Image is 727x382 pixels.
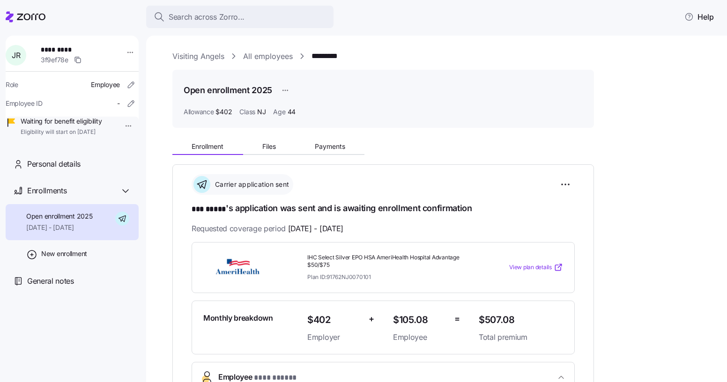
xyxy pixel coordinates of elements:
[215,107,232,117] span: $402
[27,158,81,170] span: Personal details
[26,212,92,221] span: Open enrollment 2025
[184,107,214,117] span: Allowance
[509,263,563,272] a: View plan details
[192,143,223,150] span: Enrollment
[684,11,714,22] span: Help
[41,55,68,65] span: 3f9ef78e
[288,107,296,117] span: 44
[393,312,447,328] span: $105.08
[307,312,361,328] span: $402
[91,80,120,89] span: Employee
[203,312,273,324] span: Monthly breakdown
[288,223,343,235] span: [DATE] - [DATE]
[307,254,471,270] span: IHC Select Silver EPO HSA AmeriHealth Hospital Advantage $50/$75
[479,331,563,343] span: Total premium
[27,185,67,197] span: Enrollments
[21,128,102,136] span: Eligibility will start on [DATE]
[192,202,575,215] h1: 's application was sent and is awaiting enrollment confirmation
[172,51,224,62] a: Visiting Angels
[509,263,552,272] span: View plan details
[369,312,374,326] span: +
[146,6,334,28] button: Search across Zorro...
[273,107,285,117] span: Age
[169,11,245,23] span: Search across Zorro...
[307,273,371,281] span: Plan ID: 91762NJ0070101
[307,331,361,343] span: Employer
[393,331,447,343] span: Employee
[12,51,20,59] span: J R
[6,99,43,108] span: Employee ID
[315,143,345,150] span: Payments
[41,249,87,258] span: New enrollment
[21,117,102,126] span: Waiting for benefit eligibility
[479,312,563,328] span: $507.08
[203,257,271,278] img: AmeriHealth
[184,84,272,96] h1: Open enrollment 2025
[212,180,289,189] span: Carrier application sent
[26,223,92,232] span: [DATE] - [DATE]
[257,107,266,117] span: NJ
[6,80,18,89] span: Role
[243,51,293,62] a: All employees
[192,223,343,235] span: Requested coverage period
[27,275,74,287] span: General notes
[677,7,721,26] button: Help
[454,312,460,326] span: =
[239,107,255,117] span: Class
[117,99,120,108] span: -
[262,143,276,150] span: Files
